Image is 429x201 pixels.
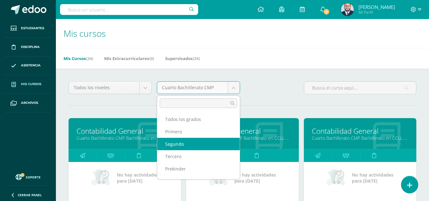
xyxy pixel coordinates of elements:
[157,138,240,150] div: Segundo
[157,113,240,125] div: Todos los grados
[157,125,240,138] div: Primero
[157,163,240,175] div: Prekinder
[157,175,240,187] div: Kinder
[157,150,240,163] div: Tercero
